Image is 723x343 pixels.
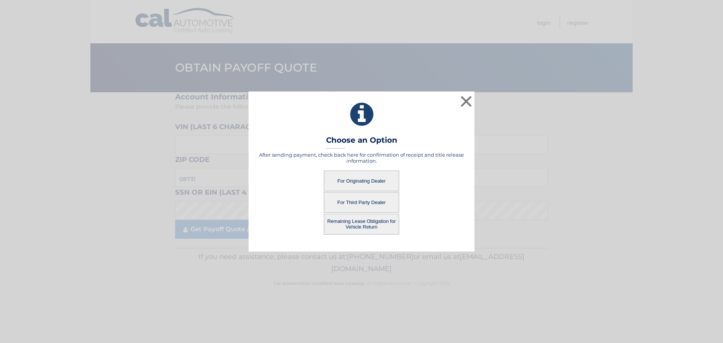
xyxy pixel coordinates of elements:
button: Remaining Lease Obligation for Vehicle Return [324,214,399,235]
h5: After sending payment, check back here for confirmation of receipt and title release information. [258,152,465,164]
button: For Originating Dealer [324,171,399,191]
h3: Choose an Option [326,136,397,149]
button: × [459,94,474,109]
button: For Third Party Dealer [324,192,399,213]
